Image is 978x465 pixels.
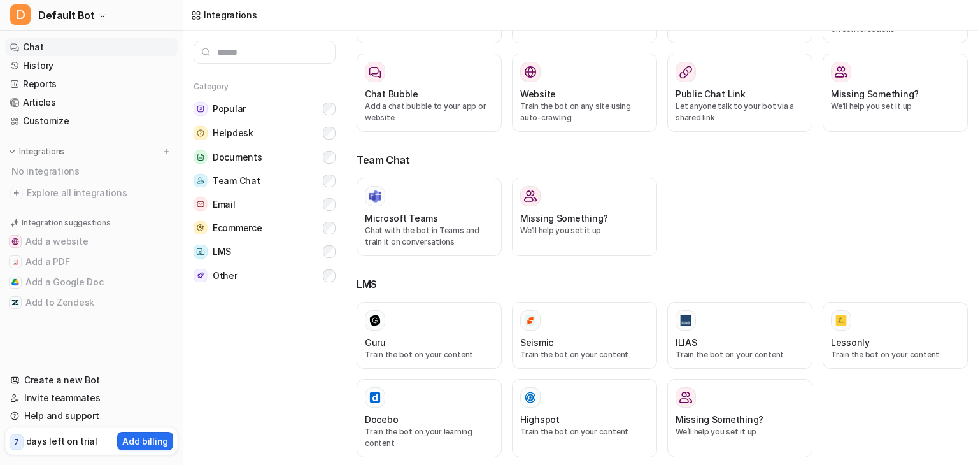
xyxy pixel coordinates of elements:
a: Create a new Bot [5,371,178,389]
img: Ecommerce [194,221,208,234]
img: Docebo [369,391,381,404]
a: Integrations [191,8,257,22]
button: SeismicSeismicTrain the bot on your content [512,302,657,369]
p: Let anyone talk to your bot via a shared link [676,101,804,124]
button: Microsoft TeamsMicrosoft TeamsChat with the bot in Teams and train it on conversations [357,178,502,256]
p: We’ll help you set it up [831,101,960,112]
a: Invite teammates [5,389,178,407]
button: Add to ZendeskAdd to Zendesk [5,292,178,313]
h3: Website [520,87,556,101]
a: Reports [5,75,178,93]
h3: Missing Something? [520,211,608,225]
p: We’ll help you set it up [520,225,649,236]
p: Train the bot on your content [520,349,649,361]
img: Helpdesk [194,126,208,140]
button: Add a websiteAdd a website [5,231,178,252]
h3: Microsoft Teams [365,211,438,225]
h3: Docebo [365,413,398,426]
span: Default Bot [38,6,95,24]
span: Ecommerce [213,222,262,234]
p: Chat with the bot in Teams and train it on conversations [365,225,493,248]
a: Customize [5,112,178,130]
p: 7 [14,436,19,448]
h3: Highspot [520,413,560,426]
h3: Missing Something? [676,413,763,426]
h5: Category [194,82,336,92]
p: Train the bot on your content [365,349,493,361]
span: Documents [213,151,262,164]
img: Guru [369,314,381,327]
img: Website [524,66,537,78]
div: No integrations [8,161,178,182]
span: Email [213,198,236,211]
p: Add a chat bubble to your app or website [365,101,493,124]
button: DocumentsDocuments [194,145,336,169]
img: Other [194,269,208,282]
p: days left on trial [26,434,97,448]
img: Missing Something? [524,190,537,203]
button: OtherOther [194,264,336,287]
button: LMSLMS [194,240,336,264]
h3: Public Chat Link [676,87,746,101]
p: We’ll help you set it up [676,426,804,438]
img: Microsoft Teams [369,190,381,203]
h3: Chat Bubble [365,87,418,101]
p: Integrations [19,147,64,157]
button: Integrations [5,145,68,158]
span: Helpdesk [213,127,253,139]
button: GuruGuruTrain the bot on your content [357,302,502,369]
img: Add a PDF [11,258,19,266]
h3: Lessonly [831,336,870,349]
a: Explore all integrations [5,184,178,202]
button: Missing Something?Missing Something?We’ll help you set it up [667,379,812,457]
button: Add a PDFAdd a PDF [5,252,178,272]
button: EmailEmail [194,192,336,216]
img: Popular [194,102,208,116]
p: Add billing [122,434,168,448]
a: History [5,57,178,75]
img: Add a website [11,238,19,245]
img: LMS [194,245,208,259]
img: Email [194,197,208,211]
button: WebsiteWebsiteTrain the bot on any site using auto-crawling [512,54,657,132]
p: Train the bot on your content [831,349,960,361]
div: Integrations [204,8,257,22]
a: Chat [5,38,178,56]
h3: Missing Something? [831,87,919,101]
p: Train the bot on your content [520,426,649,438]
img: expand menu [8,147,17,156]
span: D [10,4,31,25]
img: Missing Something? [835,66,847,78]
img: Highspot [524,391,537,404]
button: Missing Something?Missing Something?We’ll help you set it up [512,178,657,256]
p: Train the bot on your content [676,349,804,361]
button: HighspotHighspotTrain the bot on your content [512,379,657,457]
img: Add a Google Doc [11,278,19,286]
button: LessonlyLessonlyTrain the bot on your content [823,302,968,369]
button: ILIASILIASTrain the bot on your content [667,302,812,369]
h3: Seismic [520,336,553,349]
button: DoceboDoceboTrain the bot on your learning content [357,379,502,457]
h3: Guru [365,336,386,349]
h3: ILIAS [676,336,697,349]
img: Documents [194,150,208,164]
button: Public Chat LinkLet anyone talk to your bot via a shared link [667,54,812,132]
img: ILIAS [679,314,692,327]
button: Team ChatTeam Chat [194,169,336,192]
img: explore all integrations [10,187,23,199]
img: menu_add.svg [162,147,171,156]
button: Missing Something?Missing Something?We’ll help you set it up [823,54,968,132]
button: HelpdeskHelpdesk [194,121,336,145]
button: Add a Google DocAdd a Google Doc [5,272,178,292]
a: Help and support [5,407,178,425]
img: Team Chat [194,174,208,187]
img: Add to Zendesk [11,299,19,306]
img: Lessonly [835,314,847,327]
button: Add billing [117,432,173,450]
span: Popular [213,103,246,115]
button: PopularPopular [194,97,336,121]
p: Train the bot on your learning content [365,426,493,449]
span: Explore all integrations [27,183,173,203]
span: Team Chat [213,175,260,187]
img: Seismic [524,314,537,327]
